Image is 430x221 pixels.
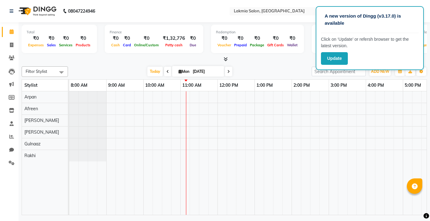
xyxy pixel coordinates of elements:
input: Search Appointment [312,67,366,76]
a: 1:00 PM [255,81,274,90]
span: Mon [177,69,191,74]
p: A new version of Dingg (v3.17.0) is available [325,13,415,27]
img: logo [16,2,58,20]
div: ₹0 [110,35,121,42]
a: 2:00 PM [292,81,311,90]
div: ₹0 [45,35,57,42]
span: Services [57,43,74,47]
a: 4:00 PM [366,81,386,90]
span: Cash [110,43,121,47]
span: ADD NEW [371,69,389,74]
span: Today [147,67,163,76]
span: Afreen [24,106,38,111]
b: 08047224946 [68,2,95,20]
span: Card [121,43,133,47]
a: 10:00 AM [144,81,166,90]
span: [PERSON_NAME] [24,129,59,135]
button: Update [321,52,348,65]
span: Petty cash [164,43,184,47]
button: ADD NEW [369,67,391,76]
a: 3:00 PM [329,81,348,90]
span: [PERSON_NAME] [24,118,59,123]
span: Wallet [285,43,299,47]
div: ₹0 [233,35,248,42]
span: Online/Custom [133,43,160,47]
span: Products [74,43,92,47]
span: Stylist [24,82,37,88]
iframe: chat widget [404,196,424,215]
span: Package [248,43,266,47]
div: ₹0 [285,35,299,42]
span: Filter Stylist [26,69,47,74]
span: Rakhi [24,153,36,158]
div: ₹1,32,776 [160,35,188,42]
input: 2025-09-01 [191,67,222,76]
div: Finance [110,30,198,35]
a: 11:00 AM [181,81,203,90]
div: ₹0 [27,35,45,42]
div: ₹0 [74,35,92,42]
div: ₹0 [121,35,133,42]
span: Arpan [24,94,36,100]
div: ₹0 [57,35,74,42]
span: Gulnaaz [24,141,40,147]
div: Total [27,30,92,35]
div: ₹0 [133,35,160,42]
span: Due [188,43,198,47]
span: Expenses [27,43,45,47]
span: Voucher [216,43,233,47]
div: ₹0 [248,35,266,42]
span: Prepaid [233,43,248,47]
div: ₹0 [188,35,198,42]
div: ₹0 [216,35,233,42]
div: Redemption [216,30,299,35]
p: Click on ‘Update’ or refersh browser to get the latest version. [321,36,419,49]
span: Sales [45,43,57,47]
span: Gift Cards [266,43,285,47]
a: 5:00 PM [403,81,423,90]
a: 8:00 AM [69,81,89,90]
div: ₹0 [266,35,285,42]
a: 12:00 PM [218,81,240,90]
a: 9:00 AM [107,81,126,90]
